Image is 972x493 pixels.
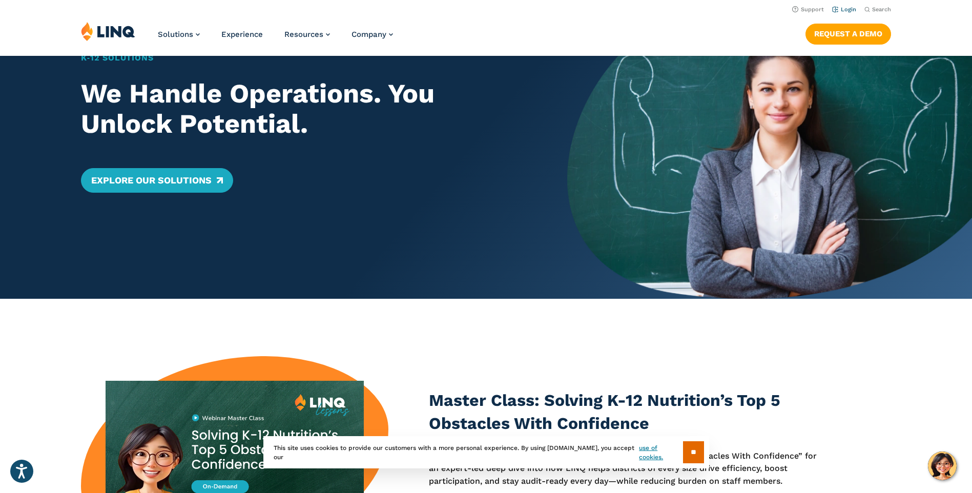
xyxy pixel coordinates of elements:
h3: Master Class: Solving K-12 Nutrition’s Top 5 Obstacles With Confidence [429,389,822,436]
nav: Button Navigation [805,22,891,44]
div: This site uses cookies to provide our customers with a more personal experience. By using [DOMAIN... [263,436,709,468]
button: Hello, have a question? Let’s chat. [928,451,957,480]
nav: Primary Navigation [158,22,393,55]
a: Experience [221,30,263,39]
img: LINQ | K‑12 Software [81,22,135,41]
a: use of cookies. [639,443,683,462]
span: Company [351,30,386,39]
h2: We Handle Operations. You Unlock Potential. [81,78,527,140]
button: Open Search Bar [864,6,891,13]
span: Resources [284,30,323,39]
span: Search [872,6,891,13]
a: Login [832,6,856,13]
a: Support [792,6,824,13]
span: Solutions [158,30,193,39]
a: Solutions [158,30,200,39]
a: Explore Our Solutions [81,168,233,193]
h1: K‑12 Solutions [81,52,527,64]
a: Resources [284,30,330,39]
a: Request a Demo [805,24,891,44]
a: Company [351,30,393,39]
